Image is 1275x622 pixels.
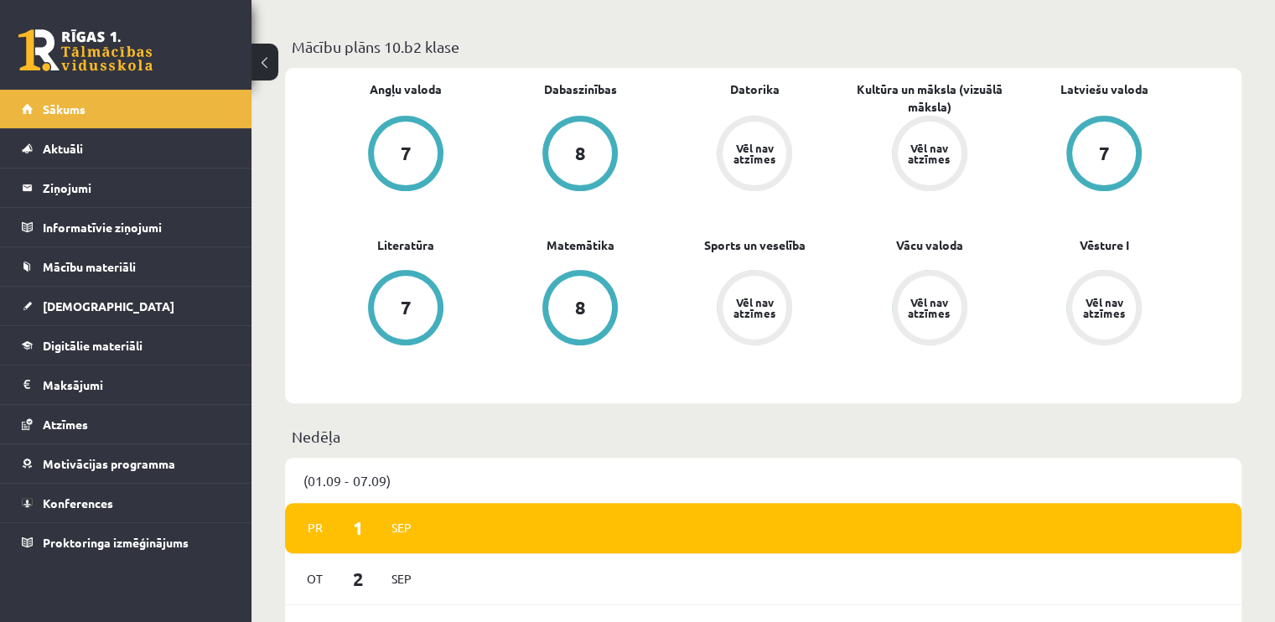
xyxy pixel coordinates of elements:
[377,236,434,254] a: Literatūra
[1017,116,1191,194] a: 7
[730,80,780,98] a: Datorika
[1079,236,1128,254] a: Vēsture I
[292,35,1235,58] p: Mācību plāns 10.b2 klase
[906,297,953,319] div: Vēl nav atzīmes
[43,365,231,404] legend: Maksājumi
[298,515,333,541] span: Pr
[43,168,231,207] legend: Ziņojumi
[22,523,231,562] a: Proktoringa izmēģinājums
[22,168,231,207] a: Ziņojumi
[22,208,231,246] a: Informatīvie ziņojumi
[22,405,231,443] a: Atzīmes
[298,566,333,592] span: Ot
[575,298,586,317] div: 8
[43,141,83,156] span: Aktuāli
[22,90,231,128] a: Sākums
[1017,270,1191,349] a: Vēl nav atzīmes
[401,298,412,317] div: 7
[731,297,778,319] div: Vēl nav atzīmes
[704,236,806,254] a: Sports un veselība
[370,80,442,98] a: Angļu valoda
[544,80,617,98] a: Dabaszinības
[1060,80,1148,98] a: Latviešu valoda
[731,143,778,164] div: Vēl nav atzīmes
[384,515,419,541] span: Sep
[493,270,667,349] a: 8
[319,270,493,349] a: 7
[22,129,231,168] a: Aktuāli
[906,143,953,164] div: Vēl nav atzīmes
[43,298,174,314] span: [DEMOGRAPHIC_DATA]
[18,29,153,71] a: Rīgas 1. Tālmācības vidusskola
[333,514,385,542] span: 1
[43,259,136,274] span: Mācību materiāli
[384,566,419,592] span: Sep
[43,417,88,432] span: Atzīmes
[319,116,493,194] a: 7
[22,287,231,325] a: [DEMOGRAPHIC_DATA]
[43,208,231,246] legend: Informatīvie ziņojumi
[401,144,412,163] div: 7
[333,565,385,593] span: 2
[842,116,1017,194] a: Vēl nav atzīmes
[43,101,86,117] span: Sākums
[1098,144,1109,163] div: 7
[1081,297,1127,319] div: Vēl nav atzīmes
[43,535,189,550] span: Proktoringa izmēģinājums
[667,116,842,194] a: Vēl nav atzīmes
[896,236,963,254] a: Vācu valoda
[575,144,586,163] div: 8
[22,326,231,365] a: Digitālie materiāli
[22,484,231,522] a: Konferences
[43,456,175,471] span: Motivācijas programma
[292,425,1235,448] p: Nedēļa
[22,365,231,404] a: Maksājumi
[547,236,614,254] a: Matemātika
[842,80,1017,116] a: Kultūra un māksla (vizuālā māksla)
[43,495,113,511] span: Konferences
[285,458,1241,503] div: (01.09 - 07.09)
[22,247,231,286] a: Mācību materiāli
[43,338,143,353] span: Digitālie materiāli
[493,116,667,194] a: 8
[842,270,1017,349] a: Vēl nav atzīmes
[22,444,231,483] a: Motivācijas programma
[667,270,842,349] a: Vēl nav atzīmes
